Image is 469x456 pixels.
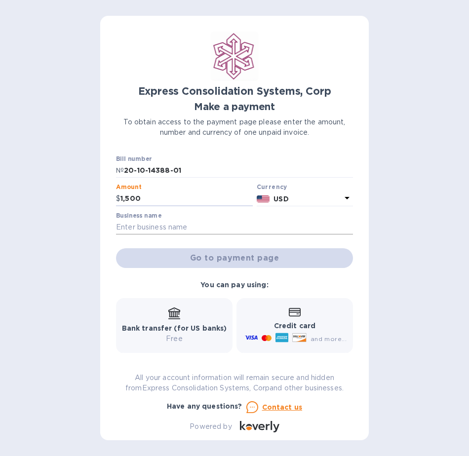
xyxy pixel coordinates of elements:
[138,85,331,97] b: Express Consolidation Systems, Corp
[122,324,227,332] b: Bank transfer (for US banks)
[116,101,353,113] h1: Make a payment
[116,156,152,162] label: Bill number
[120,191,253,206] input: 0.00
[262,403,303,411] u: Contact us
[122,334,227,344] p: Free
[274,322,315,330] b: Credit card
[200,281,268,289] b: You can pay using:
[116,373,353,393] p: All your account information will remain secure and hidden from Express Consolidation Systems, Co...
[116,220,353,235] input: Enter business name
[257,183,287,190] b: Currency
[311,335,347,342] span: and more...
[124,163,353,178] input: Enter bill number
[116,213,161,219] label: Business name
[116,193,120,204] p: $
[116,185,141,190] label: Amount
[116,165,124,176] p: №
[257,195,270,202] img: USD
[274,195,288,203] b: USD
[167,402,242,410] b: Have any questions?
[190,421,232,432] p: Powered by
[116,117,353,138] p: To obtain access to the payment page please enter the amount, number and currency of one unpaid i...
